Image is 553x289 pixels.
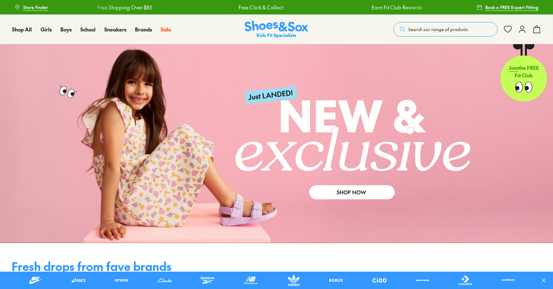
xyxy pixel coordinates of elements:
[408,26,468,33] span: Search our range of products
[245,21,308,38] a: Shoes & Sox
[508,64,518,71] span: Join
[12,26,32,33] a: Shop All
[14,1,48,14] a: Store Finder
[60,26,72,33] a: Boys
[238,4,283,11] a: Free Click & Collect
[41,26,52,33] a: Girls
[23,4,48,10] span: Store Finder
[97,4,152,11] a: Free Shipping Over $85
[477,1,539,14] a: Book a FREE Expert Fitting
[485,4,539,10] span: Book a FREE Expert Fitting
[80,26,96,33] a: School
[245,21,308,38] img: SNS_Logo_Responsive.svg
[501,58,547,85] p: the FREE Fit Club
[371,4,422,11] a: Earn Fit Club Rewards
[161,26,171,33] a: Sale
[501,44,547,102] a: Jointhe FREE Fit Club
[104,26,126,33] a: Sneakers
[393,22,498,37] button: Search our range of products
[135,26,152,33] a: Brands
